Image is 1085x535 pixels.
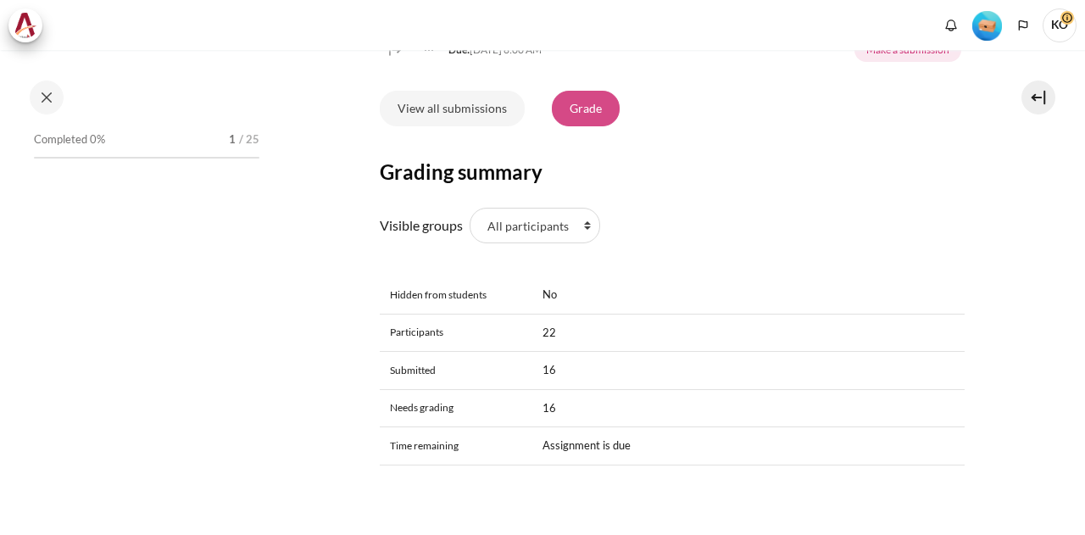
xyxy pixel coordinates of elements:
th: Submitted [380,352,532,390]
a: Architeck Architeck [8,8,51,42]
a: View all submissions [380,91,525,126]
th: Participants [380,314,532,352]
strong: Due: [448,43,470,56]
div: Level #1 [972,9,1002,41]
td: Assignment is due [532,427,965,465]
h3: Grading summary [380,159,965,185]
span: KO [1043,8,1077,42]
img: Architeck [14,13,37,38]
a: Grade [552,91,620,126]
div: Show notification window with no new notifications [938,13,964,38]
span: / 25 [239,131,259,148]
td: 16 [532,352,965,390]
td: No [532,276,965,314]
th: Time remaining [380,427,532,465]
img: Level #1 [972,11,1002,41]
a: Completed 0% 1 / 25 [34,128,259,176]
span: Completed 0% [34,131,105,148]
button: Languages [1010,13,1036,38]
label: Visible groups [380,215,463,236]
td: 16 [532,389,965,427]
th: Hidden from students [380,276,532,314]
th: Needs grading [380,389,532,427]
span: 1 [229,131,236,148]
a: Level #1 [965,9,1009,41]
a: User menu [1043,8,1077,42]
td: 22 [532,314,965,352]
